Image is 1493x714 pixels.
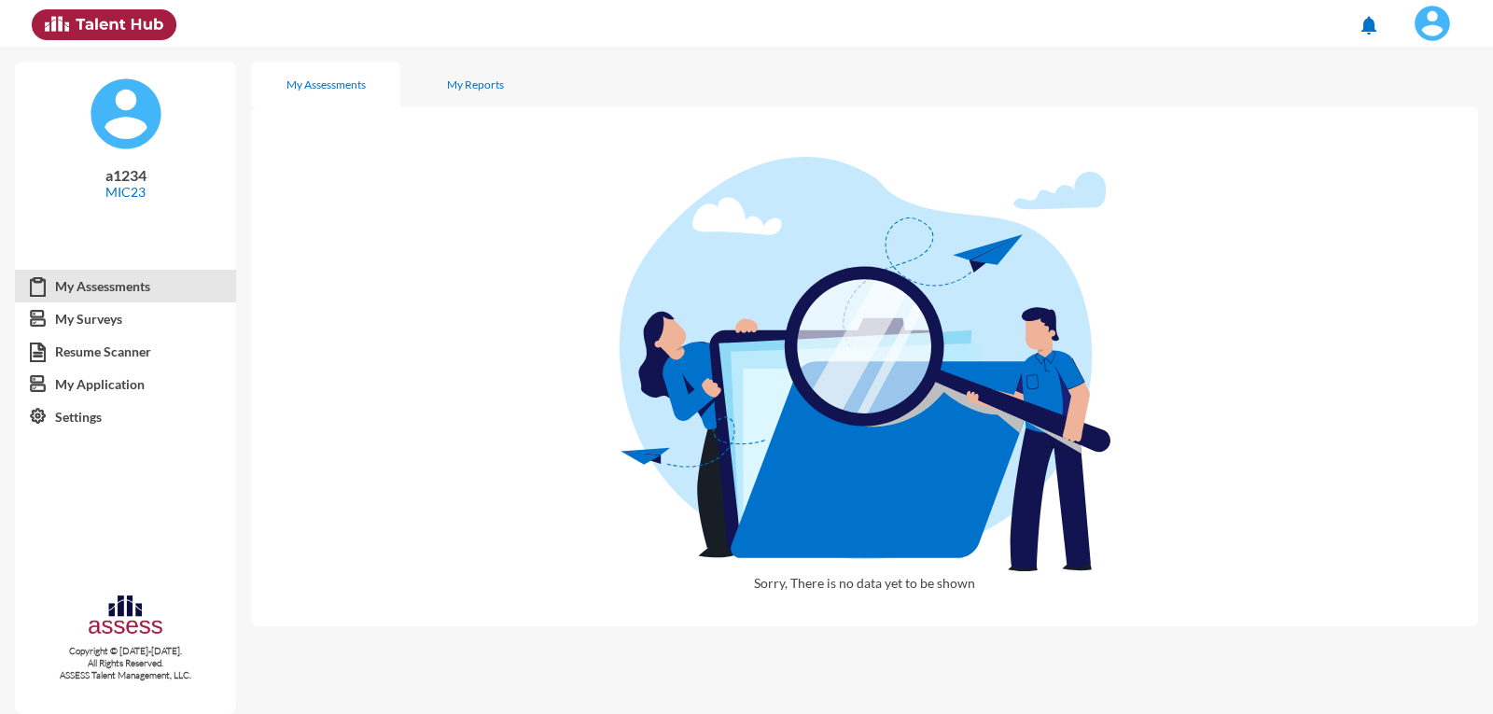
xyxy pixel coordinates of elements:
p: Copyright © [DATE]-[DATE]. All Rights Reserved. ASSESS Talent Management, LLC. [15,645,236,681]
div: My Assessments [286,77,366,91]
a: My Application [15,368,236,401]
img: default%20profile%20image.svg [89,77,163,151]
a: Settings [15,400,236,434]
p: Sorry, There is no data yet to be shown [620,575,1110,606]
img: assesscompany-logo.png [87,593,164,641]
p: a1234 [30,166,221,184]
p: MIC23 [30,184,221,200]
a: My Assessments [15,270,236,303]
a: My Surveys [15,302,236,336]
a: Resume Scanner [15,335,236,369]
mat-icon: notifications [1358,14,1380,36]
div: My Reports [447,77,504,91]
